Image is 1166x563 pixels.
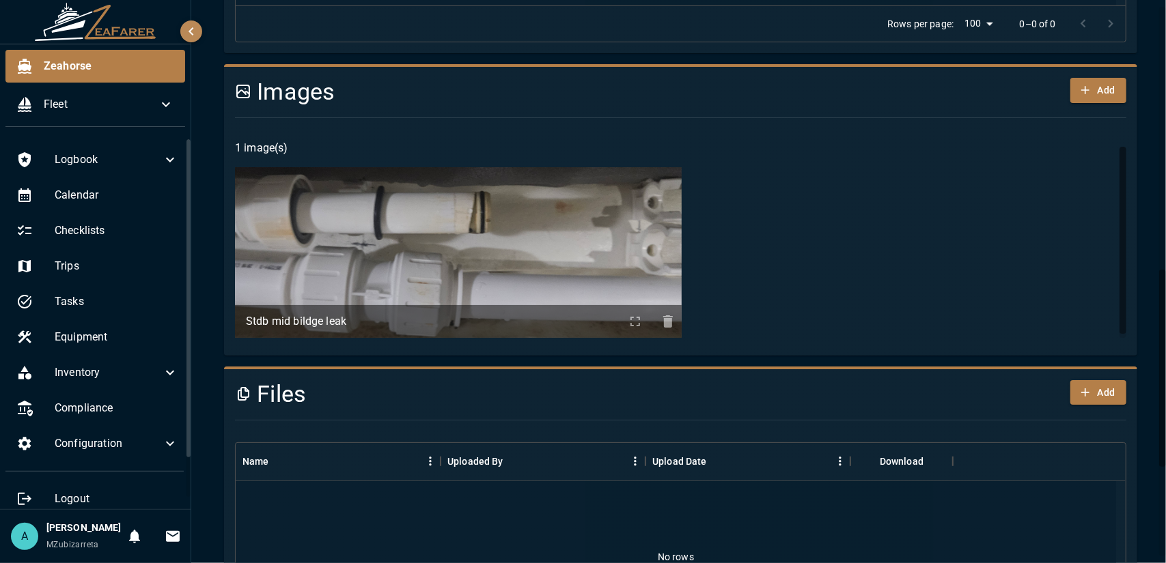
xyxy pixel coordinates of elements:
[1070,78,1126,103] button: Add
[11,523,38,550] div: A
[420,451,441,472] button: Menu
[44,96,158,113] span: Fleet
[55,258,178,274] span: Trips
[242,442,269,480] div: Name
[652,442,707,480] div: Upload Date
[5,482,189,515] div: Logout
[654,308,682,335] button: info about Stdb mid bildge leak
[5,50,185,83] div: Zeahorse
[55,151,162,168] span: Logbook
[1020,17,1056,31] p: 0–0 of 0
[646,442,850,480] div: Upload Date
[5,392,189,424] div: Compliance
[625,451,646,472] button: Menu
[55,187,178,203] span: Calendar
[5,285,189,318] div: Tasks
[55,435,162,452] span: Configuration
[850,442,953,480] div: Download
[235,78,976,106] h4: Images
[55,293,178,310] span: Tasks
[1070,380,1126,405] button: Add
[55,329,178,345] span: Equipment
[503,452,523,471] button: Sort
[55,400,178,416] span: Compliance
[55,491,178,507] span: Logout
[236,442,441,480] div: Name
[5,214,189,247] div: Checklists
[5,427,189,460] div: Configuration
[34,3,157,41] img: ZeaFarer Logo
[159,523,186,550] button: Invitations
[447,442,503,480] div: Uploaded By
[441,442,646,480] div: Uploaded By
[880,442,924,480] div: Download
[246,313,621,330] div: Stdb mid bildge leak
[235,167,681,338] img: Stdb mid bildge leak
[235,380,976,409] h4: Files
[46,540,99,549] span: MZubizarreta
[5,88,185,121] div: Fleet
[830,451,850,472] button: Menu
[269,452,288,471] button: Sort
[887,17,954,31] p: Rows per page:
[235,140,1130,156] p: 1 image(s)
[46,521,121,536] h6: [PERSON_NAME]
[959,14,997,33] div: 100
[44,58,174,74] span: Zeahorse
[55,364,162,381] span: Inventory
[55,222,178,239] span: Checklists
[622,308,649,335] button: info about Stdb mid bildge leak
[5,250,189,283] div: Trips
[5,321,189,353] div: Equipment
[5,143,189,176] div: Logbook
[5,356,189,389] div: Inventory
[121,523,148,550] button: Notifications
[707,452,726,471] button: Sort
[5,179,189,212] div: Calendar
